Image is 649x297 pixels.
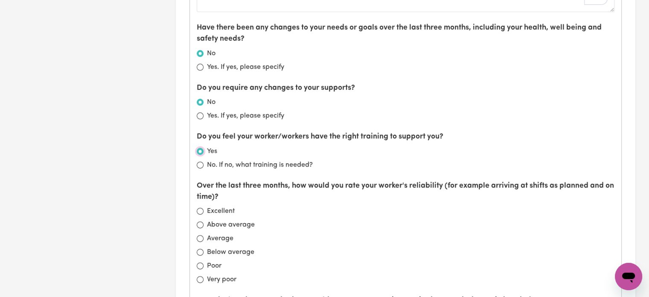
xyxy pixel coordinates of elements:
label: Over the last three months, how would you rate your worker's reliability (for example arriving at... [197,180,614,203]
label: Yes. If yes, please specify [207,62,284,72]
label: No [207,97,215,107]
label: Yes [207,146,217,156]
label: Below average [207,247,254,257]
label: Excellent [207,206,235,216]
label: Very poor [207,274,236,285]
label: Do you require any changes to your supports? [197,82,355,94]
label: Yes. If yes, please specify [207,111,284,121]
label: Do you feel your worker/workers have the right training to support you? [197,131,443,142]
label: Average [207,233,233,244]
label: No [207,48,215,59]
label: Have there been any changes to your needs or goals over the last three months, including your hea... [197,22,614,45]
label: Above average [207,220,255,230]
label: Poor [207,261,221,271]
iframe: Button to launch messaging window [615,263,642,290]
label: No. If no, what training is needed? [207,160,313,170]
